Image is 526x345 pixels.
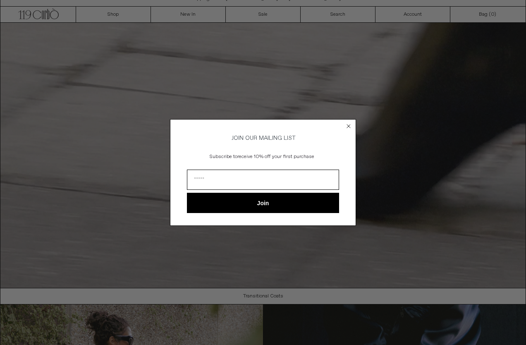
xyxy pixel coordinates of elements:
[230,134,296,142] span: JOIN OUR MAILING LIST
[187,193,339,213] button: Join
[210,153,237,160] span: Subscribe to
[237,153,314,160] span: receive 10% off your first purchase
[187,170,339,190] input: Email
[344,122,353,130] button: Close dialog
